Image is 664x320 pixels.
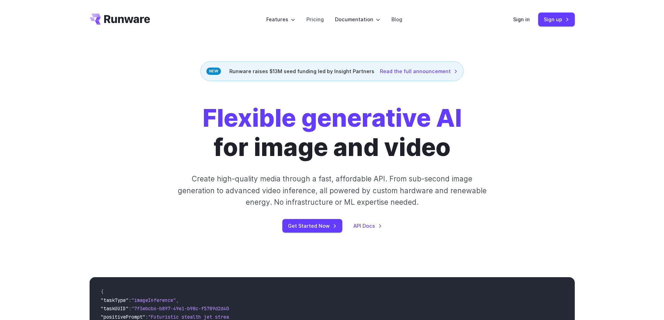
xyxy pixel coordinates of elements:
[90,14,150,25] a: Go to /
[353,222,382,230] a: API Docs
[335,15,380,23] label: Documentation
[200,61,464,81] div: Runware raises $13M seed funding led by Insight Partners
[513,15,530,23] a: Sign in
[101,314,145,320] span: "positivePrompt"
[306,15,324,23] a: Pricing
[203,103,462,133] strong: Flexible generative AI
[101,289,104,295] span: {
[266,15,295,23] label: Features
[148,314,402,320] span: "Futuristic stealth jet streaking through a neon-lit cityscape with glowing purple exhaust"
[282,219,342,233] a: Get Started Now
[380,67,458,75] a: Read the full announcement
[129,305,131,312] span: :
[101,305,129,312] span: "taskUUID"
[131,305,237,312] span: "7f3ebcb6-b897-49e1-b98c-f5789d2d40d7"
[129,297,131,303] span: :
[101,297,129,303] span: "taskType"
[131,297,176,303] span: "imageInference"
[145,314,148,320] span: :
[203,103,462,162] h1: for image and video
[538,13,575,26] a: Sign up
[177,173,487,208] p: Create high-quality media through a fast, affordable API. From sub-second image generation to adv...
[391,15,402,23] a: Blog
[176,297,179,303] span: ,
